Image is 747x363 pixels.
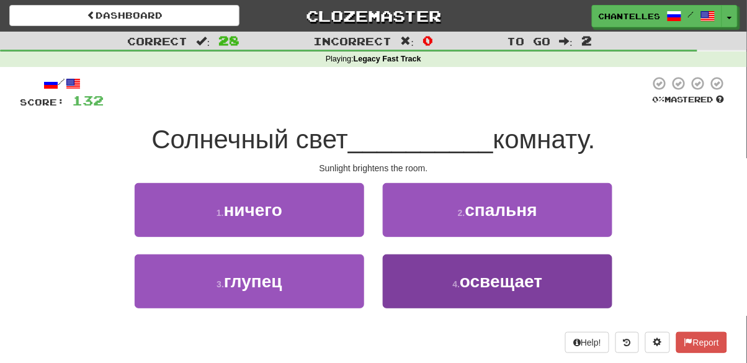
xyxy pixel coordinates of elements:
span: : [401,36,414,47]
div: / [20,76,104,91]
span: / [688,10,694,19]
span: Солнечный свет [151,125,348,154]
span: освещает [460,272,542,291]
span: Incorrect [314,35,392,47]
div: Mastered [650,94,727,105]
a: Clozemaster [258,5,488,27]
button: 3.глупец [135,254,364,308]
span: 0 [423,33,433,48]
button: Round history (alt+y) [615,332,639,353]
small: 2 . [458,208,465,218]
span: : [197,36,210,47]
span: 132 [72,92,104,108]
div: Sunlight brightens the room. [20,162,727,174]
span: комнату. [493,125,596,154]
span: глупец [224,272,282,291]
small: 3 . [217,279,224,289]
button: Report [676,332,727,353]
button: Help! [565,332,609,353]
span: To go [508,35,551,47]
span: 0 % [653,94,665,104]
span: Score: [20,97,65,107]
button: 2.спальня [383,183,612,237]
small: 1 . [217,208,224,218]
button: 4.освещает [383,254,612,308]
span: chantelles [599,11,661,22]
span: ничего [224,200,282,220]
span: : [560,36,573,47]
span: __________ [348,125,493,154]
a: Dashboard [9,5,239,26]
strong: Legacy Fast Track [354,55,421,63]
small: 4 . [453,279,460,289]
a: chantelles / [592,5,722,27]
button: 1.ничего [135,183,364,237]
span: 28 [218,33,239,48]
span: спальня [465,200,537,220]
span: Correct [127,35,188,47]
span: 2 [581,33,592,48]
